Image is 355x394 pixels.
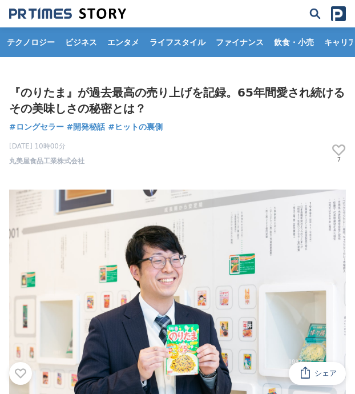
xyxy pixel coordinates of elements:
a: テクノロジー [2,27,59,57]
span: [DATE] 10時00分 [9,141,84,151]
a: ビジネス [60,27,102,57]
span: 飲食・小売 [269,37,318,47]
span: #開発秘話 [67,121,106,132]
span: ファイナンス [211,37,268,47]
span: #ロングセラー [9,121,64,132]
span: シェア [314,368,337,379]
h1: 『のりたま』が過去最高の売り上げを記録。65年間愛され続けるその美味しさの秘密とは？ [9,85,346,116]
img: 成果の裏側にあるストーリーをメディアに届ける [9,7,126,20]
span: ライフスタイル [145,37,210,47]
button: シェア [289,362,346,385]
a: ファイナンス [211,27,268,57]
a: 成果の裏側にあるストーリーをメディアに届ける 成果の裏側にあるストーリーをメディアに届ける [9,7,126,20]
p: 7 [332,157,346,163]
span: #ヒットの裏側 [108,121,163,132]
a: #ロングセラー [9,121,64,133]
a: #ヒットの裏側 [108,121,163,133]
span: ビジネス [60,37,102,47]
span: エンタメ [103,37,144,47]
a: #開発秘話 [67,121,106,133]
img: prtimes [331,6,346,21]
span: テクノロジー [2,37,59,47]
a: 丸美屋食品工業株式会社 [9,156,84,166]
a: ライフスタイル [145,27,210,57]
a: エンタメ [103,27,144,57]
a: 飲食・小売 [269,27,318,57]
